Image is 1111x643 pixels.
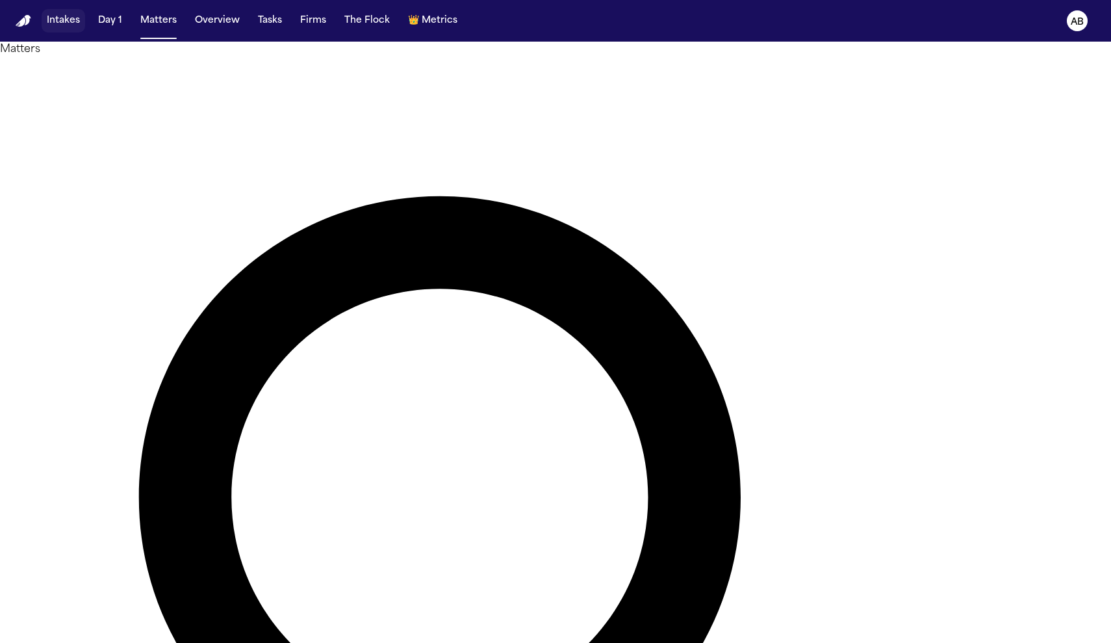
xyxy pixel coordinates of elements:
button: crownMetrics [403,9,463,33]
a: Home [16,15,31,27]
button: Intakes [42,9,85,33]
button: Matters [135,9,182,33]
button: Tasks [253,9,287,33]
button: The Flock [339,9,395,33]
button: Overview [190,9,245,33]
button: Day 1 [93,9,127,33]
img: Finch Logo [16,15,31,27]
button: Firms [295,9,331,33]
